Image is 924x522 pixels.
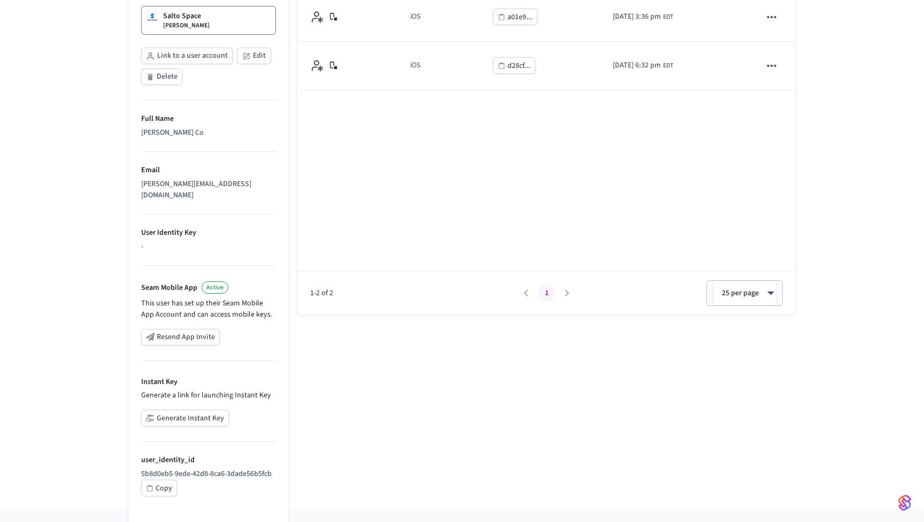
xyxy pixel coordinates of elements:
button: Edit [237,48,271,64]
p: Seam Mobile App [141,282,197,294]
p: This user has set up their Seam Mobile App Account and can access mobile keys. [141,298,276,320]
button: Link to a user account [141,48,233,64]
p: user_identity_id [141,455,276,466]
div: iOS [410,60,420,71]
p: Generate a link for launching Instant Key [141,390,276,401]
span: [DATE] 3:36 pm [613,11,661,22]
div: America/New_York [613,60,673,71]
span: EDT [663,12,673,22]
span: [DATE] 6:32 pm [613,60,661,71]
button: Resend App Invite [141,329,220,346]
span: 1-2 of 2 [310,288,516,299]
img: Salto Space Logo [146,11,159,24]
div: a01e9... [507,11,533,24]
div: - [141,241,276,252]
a: Salto Space[PERSON_NAME] [141,6,276,35]
div: Copy [156,482,172,495]
p: 5b8d0eb5-9ede-42d8-8ca6-3dade56b5fcb [141,469,276,480]
button: Delete [141,68,182,85]
p: Instant Key [141,377,276,388]
span: Active [206,283,224,292]
button: page 1 [538,285,555,302]
nav: pagination navigation [516,285,577,302]
p: User Identity Key [141,227,276,239]
div: d28cf... [507,59,530,73]
div: iOS [410,11,420,22]
div: [PERSON_NAME][EMAIL_ADDRESS][DOMAIN_NAME] [141,179,276,201]
p: Full Name [141,113,276,125]
span: EDT [663,61,673,71]
p: Salto Space [163,11,201,21]
div: America/New_York [613,11,673,22]
img: SeamLogoGradient.69752ec5.svg [898,494,911,511]
p: [PERSON_NAME] [163,21,210,30]
div: [PERSON_NAME] Co [141,127,276,139]
button: a01e9... [493,9,537,25]
div: 25 per page [713,280,776,306]
button: Generate Instant Key [141,410,229,426]
button: d28cf... [493,57,535,74]
p: Email [141,165,276,176]
button: Copy [141,480,177,496]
